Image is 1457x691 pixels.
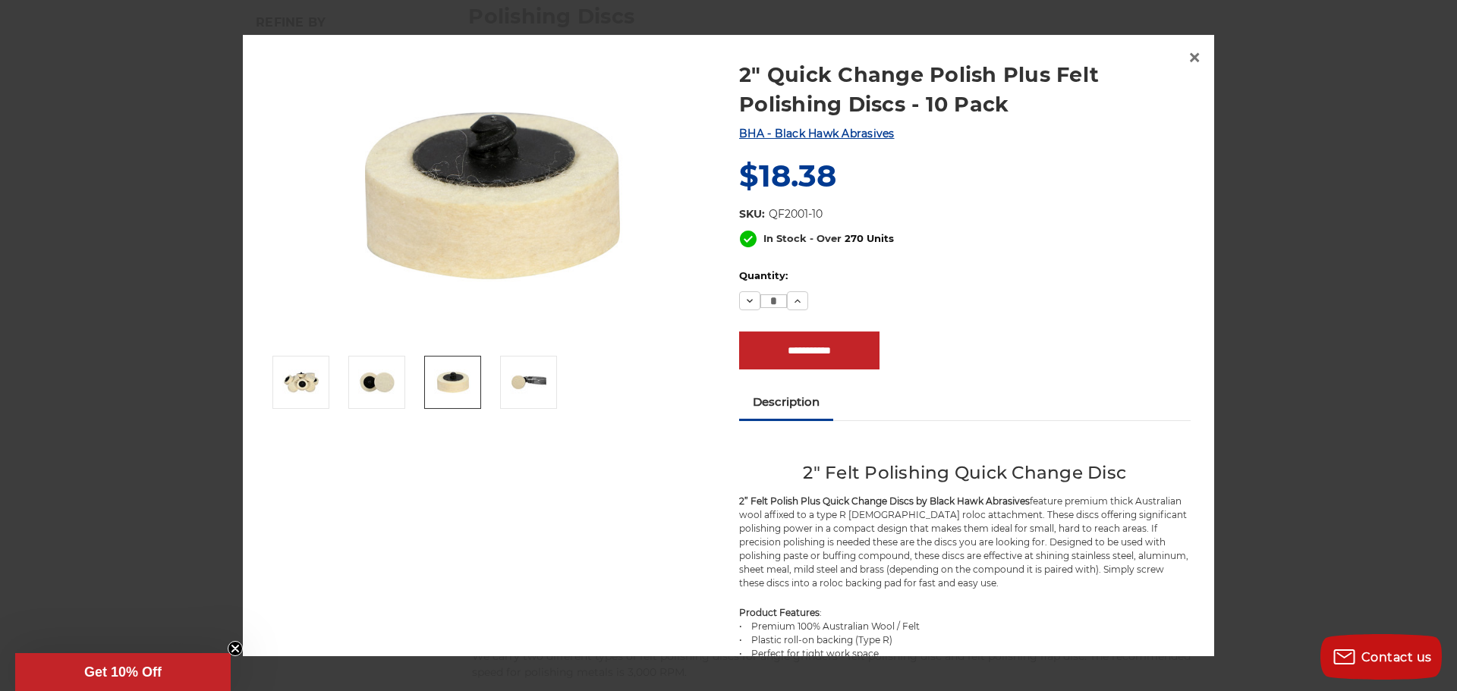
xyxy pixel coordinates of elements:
[739,607,820,618] strong: Product Features
[739,157,836,194] span: $18.38
[845,231,864,243] span: 270
[358,363,396,401] img: 2 inch polish plus buffing disc
[1320,634,1442,680] button: Contact us
[739,385,833,419] a: Description
[1182,46,1207,70] a: Close
[739,127,895,140] a: BHA - Black Hawk Abrasives
[1361,650,1432,664] span: Contact us
[810,231,842,243] span: - Over
[739,495,1191,590] p: feature premium thick Australian wool affixed to a type R [DEMOGRAPHIC_DATA] roloc attachment. Th...
[739,269,1191,284] label: Quantity:
[1188,42,1201,72] span: ×
[769,206,823,222] dd: QF2001-10
[739,606,1191,674] p: : • Premium 100% Australian Wool / Felt • Plastic roll-on backing (Type R) • Perfect for tight wo...
[739,495,1030,507] strong: 2” Felt Polish Plus Quick Change Discs by Black Hawk Abrasives
[739,60,1191,119] a: 2" Quick Change Polish Plus Felt Polishing Discs - 10 Pack
[341,44,644,347] img: 2" Roloc Polishing Felt Discs
[510,363,548,401] img: die grinder disc for polishing
[434,363,472,401] img: 2 inch quick change roloc polishing disc
[228,641,243,656] button: Close teaser
[282,363,320,401] img: 2" Roloc Polishing Felt Discs
[867,231,894,243] span: Units
[739,460,1191,486] h2: 2" Felt Polishing Quick Change Disc
[84,664,162,680] span: Get 10% Off
[15,653,231,691] div: Get 10% OffClose teaser
[739,206,765,222] dt: SKU:
[763,231,807,243] span: In Stock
